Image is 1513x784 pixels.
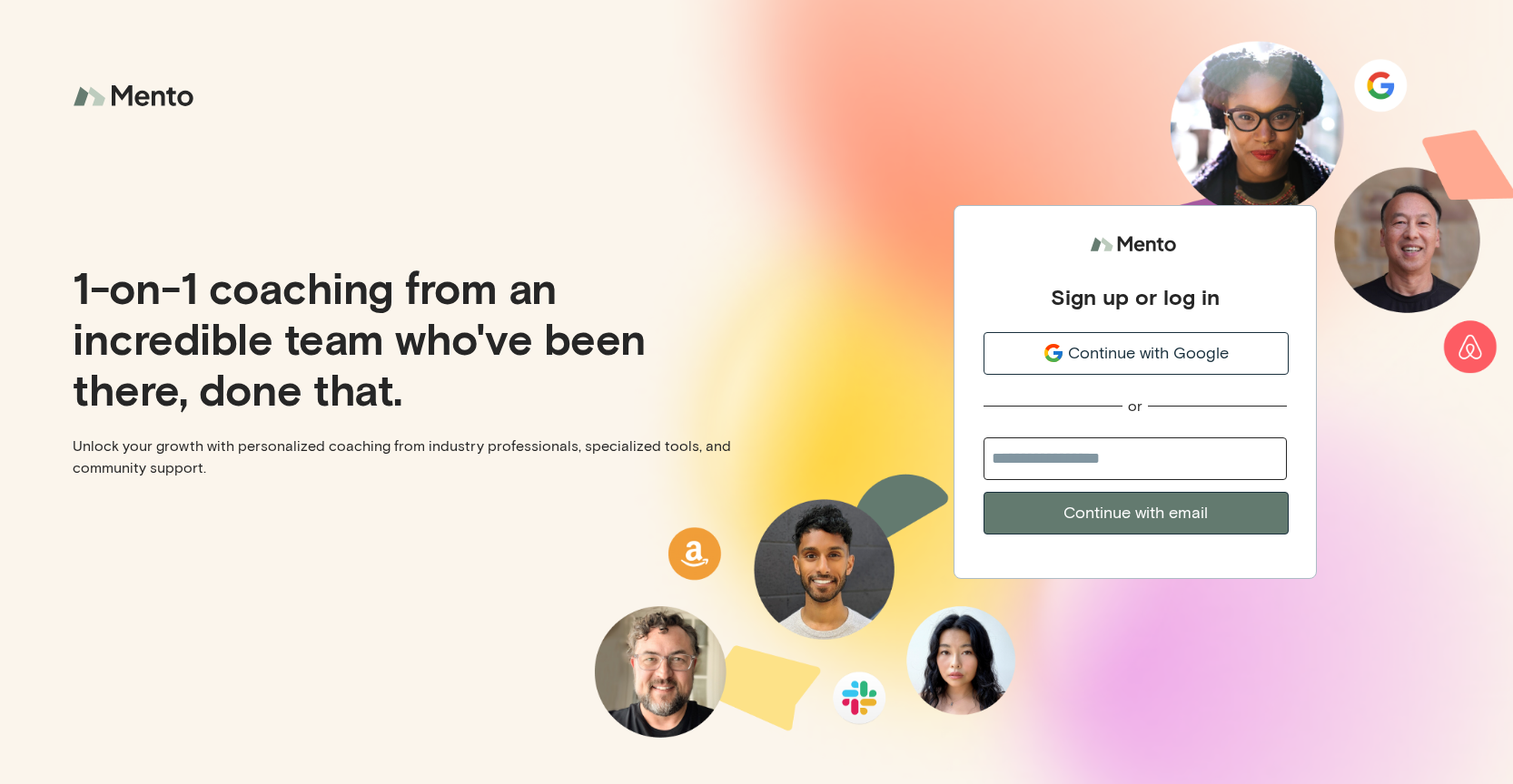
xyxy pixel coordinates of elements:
[1128,397,1142,416] div: or
[984,492,1289,534] button: Continue with email
[73,436,742,479] p: Unlock your growth with personalized coaching from industry professionals, specialized tools, and...
[1068,341,1229,366] span: Continue with Google
[73,261,742,414] p: 1-on-1 coaching from an incredible team who've been there, done that.
[73,73,200,121] img: logo
[984,332,1289,375] button: Continue with Google
[1051,283,1220,310] div: Sign up or log in
[1090,228,1181,261] img: logo.svg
